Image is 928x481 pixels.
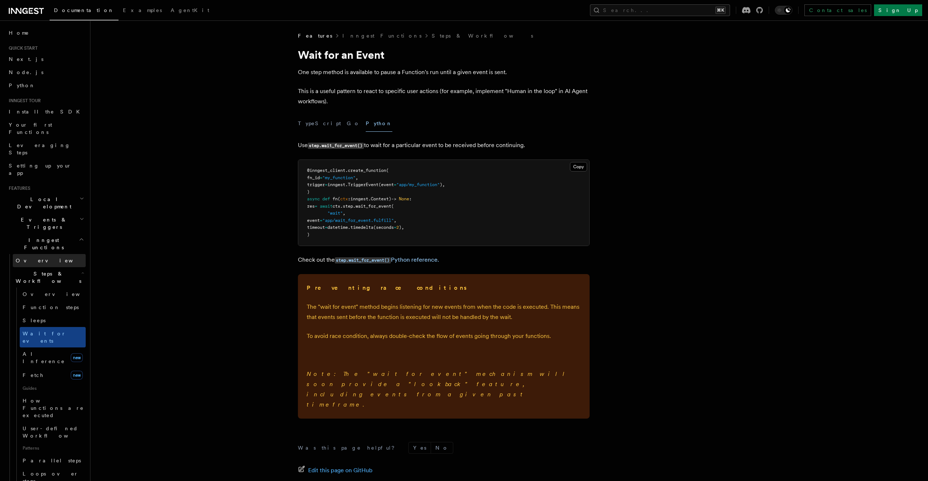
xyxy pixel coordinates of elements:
[171,7,209,13] span: AgentKit
[298,32,332,39] span: Features
[6,139,86,159] a: Leveraging Steps
[9,142,70,155] span: Leveraging Steps
[371,196,391,201] span: Context)
[23,351,65,364] span: AI Inference
[9,69,43,75] span: Node.js
[6,236,79,251] span: Inngest Functions
[307,204,315,209] span: res
[9,109,84,115] span: Install the SDK
[348,182,378,187] span: TriggerEvent
[20,347,86,368] a: AI Inferencenew
[23,331,66,344] span: Wait for events
[320,218,322,223] span: =
[9,29,29,36] span: Home
[409,196,412,201] span: :
[356,175,358,180] span: ,
[6,53,86,66] a: Next.js
[23,398,84,418] span: How Functions are executed
[23,372,44,378] span: Fetch
[353,204,356,209] span: .
[9,56,43,62] span: Next.js
[20,288,86,301] a: Overview
[6,66,86,79] a: Node.js
[590,4,730,16] button: Search...⌘K
[20,368,86,382] a: Fetchnew
[322,218,394,223] span: "app/wait_for_event.fulfill"
[307,225,325,230] span: timeout
[409,442,431,453] button: Yes
[298,444,400,451] p: Was this page helpful?
[307,331,581,341] p: To avoid race condition, always double-check the flow of events going through your functions.
[320,175,322,180] span: =
[20,422,86,442] a: User-defined Workflows
[166,2,214,20] a: AgentKit
[391,204,394,209] span: (
[71,353,83,362] span: new
[6,26,86,39] a: Home
[6,193,86,213] button: Local Development
[391,196,396,201] span: ->
[335,257,391,263] code: step.wait_for_event()
[775,6,792,15] button: Toggle dark mode
[298,86,590,107] p: This is a useful pattern to react to specific user actions (for example, implement "Human in the ...
[20,327,86,347] a: Wait for events
[6,196,79,210] span: Local Development
[307,175,320,180] span: fn_id
[348,196,350,201] span: :
[327,211,343,216] span: "wait"
[9,163,71,176] span: Setting up your app
[13,267,86,288] button: Steps & Workflows
[343,211,345,216] span: ,
[298,115,341,132] button: TypeScript
[71,371,83,380] span: new
[307,218,320,223] span: event
[298,67,590,77] p: One step method is available to pause a Function's run until a given event is sent.
[373,225,394,230] span: (seconds
[50,2,119,20] a: Documentation
[298,48,590,61] h1: Wait for an Event
[343,204,353,209] span: step
[54,7,114,13] span: Documentation
[6,213,86,234] button: Events & Triggers
[6,79,86,92] a: Python
[9,122,52,135] span: Your first Functions
[325,225,327,230] span: =
[13,254,86,267] a: Overview
[13,270,81,285] span: Steps & Workflows
[6,216,79,231] span: Events & Triggers
[333,196,338,201] span: fn
[347,115,360,132] button: Go
[350,196,368,201] span: inngest
[9,82,35,88] span: Python
[307,232,310,237] span: )
[432,32,533,39] a: Steps & Workflows
[399,225,404,230] span: ),
[6,98,41,104] span: Inngest tour
[431,442,453,453] button: No
[350,225,373,230] span: timedelta
[308,143,364,149] code: step.wait_for_event()
[325,182,327,187] span: =
[6,105,86,118] a: Install the SDK
[320,204,333,209] span: await
[342,32,422,39] a: Inngest Functions
[20,382,86,394] span: Guides
[874,4,922,16] a: Sign Up
[340,196,348,201] span: ctx
[345,168,348,173] span: .
[322,175,356,180] span: "my_function"
[440,182,445,187] span: ),
[6,234,86,254] button: Inngest Functions
[804,4,871,16] a: Contact sales
[307,182,325,187] span: trigger
[20,301,86,314] a: Function steps
[307,370,570,408] em: Note: The "wait for event" mechanism will soon provide a "lookback" feature, including events fro...
[327,225,350,230] span: datetime.
[356,204,391,209] span: wait_for_event
[307,302,581,322] p: The "wait for event" method begins listening for new events from when the code is executed. This ...
[23,318,46,323] span: Sleeps
[315,204,317,209] span: =
[394,218,396,223] span: ,
[307,168,345,173] span: @inngest_client
[394,182,396,187] span: =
